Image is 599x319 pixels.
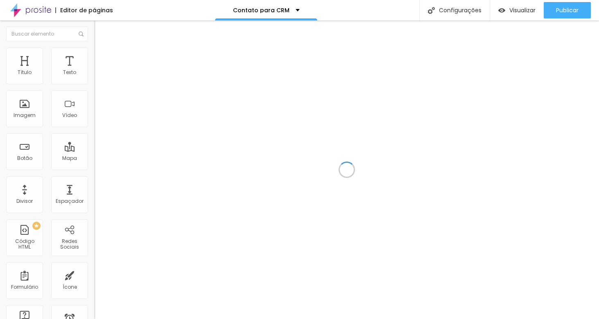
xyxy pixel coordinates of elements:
div: Divisor [16,198,33,204]
img: view-1.svg [498,7,505,14]
button: Visualizar [490,2,544,18]
button: Publicar [544,2,591,18]
div: Código HTML [8,238,41,250]
div: Mapa [62,155,77,161]
div: Editor de páginas [55,7,113,13]
div: Espaçador [56,198,84,204]
div: Texto [63,70,76,75]
p: Contato para CRM [233,7,289,13]
div: Vídeo [62,112,77,118]
div: Ícone [63,284,77,290]
div: Imagem [14,112,36,118]
div: Botão [17,155,32,161]
img: Icone [79,31,84,36]
input: Buscar elemento [6,27,88,41]
div: Título [18,70,32,75]
div: Formulário [11,284,38,290]
div: Redes Sociais [53,238,86,250]
span: Visualizar [509,7,536,13]
img: Icone [428,7,435,14]
span: Publicar [556,7,579,13]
